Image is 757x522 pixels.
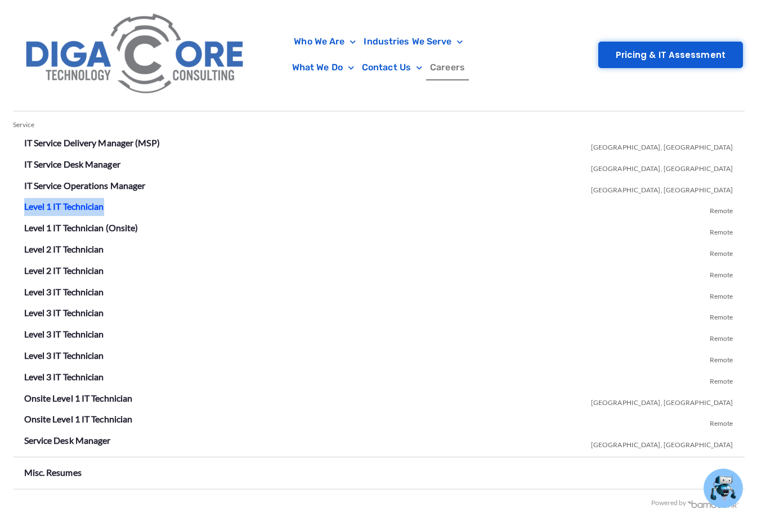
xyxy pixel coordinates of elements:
span: [GEOGRAPHIC_DATA], [GEOGRAPHIC_DATA] [591,432,733,453]
span: Remote [710,464,733,485]
a: Level 3 IT Technician [24,328,104,339]
div: Powered by [13,495,740,511]
a: IT Service Operations Manager [24,180,146,191]
a: Level 1 IT Technician [24,201,104,211]
a: Pricing & IT Assessment [598,42,743,68]
span: Remote [710,347,733,368]
a: Careers [426,55,469,80]
a: Level 2 IT Technician [24,265,104,276]
a: Who We Are [290,29,360,55]
span: Remote [710,219,733,241]
span: Pricing & IT Assessment [616,51,725,59]
a: Level 3 IT Technician [24,350,104,361]
a: Level 3 IT Technician [24,286,104,297]
span: [GEOGRAPHIC_DATA], [GEOGRAPHIC_DATA] [591,177,733,199]
span: Remote [710,368,733,390]
span: Remote [710,262,733,283]
a: What We Do [288,55,358,80]
a: Contact Us [358,55,426,80]
span: [GEOGRAPHIC_DATA], [GEOGRAPHIC_DATA] [591,156,733,177]
a: Level 2 IT Technician [24,244,104,254]
a: Onsite Level 1 IT Technician [24,413,133,424]
a: Level 3 IT Technician [24,371,104,382]
span: Remote [710,198,733,219]
a: Level 1 IT Technician (Onsite) [24,222,138,233]
a: Service Desk Manager [24,435,111,445]
span: Remote [710,326,733,347]
img: Digacore Logo [20,6,252,104]
span: Remote [710,241,733,262]
a: IT Service Delivery Manager (MSP) [24,137,160,148]
a: Industries We Serve [360,29,467,55]
a: IT Service Desk Manager [24,159,120,169]
span: Remote [710,283,733,305]
div: Service [13,117,745,133]
a: Misc. Resumes [24,467,82,478]
a: Onsite Level 1 IT Technician [24,393,133,403]
span: Remote [710,304,733,326]
span: Remote [710,411,733,432]
a: Level 3 IT Technician [24,307,104,318]
nav: Menu [257,29,500,80]
img: BambooHR - HR software [687,499,740,508]
span: [GEOGRAPHIC_DATA], [GEOGRAPHIC_DATA] [591,134,733,156]
span: [GEOGRAPHIC_DATA], [GEOGRAPHIC_DATA] [591,390,733,411]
